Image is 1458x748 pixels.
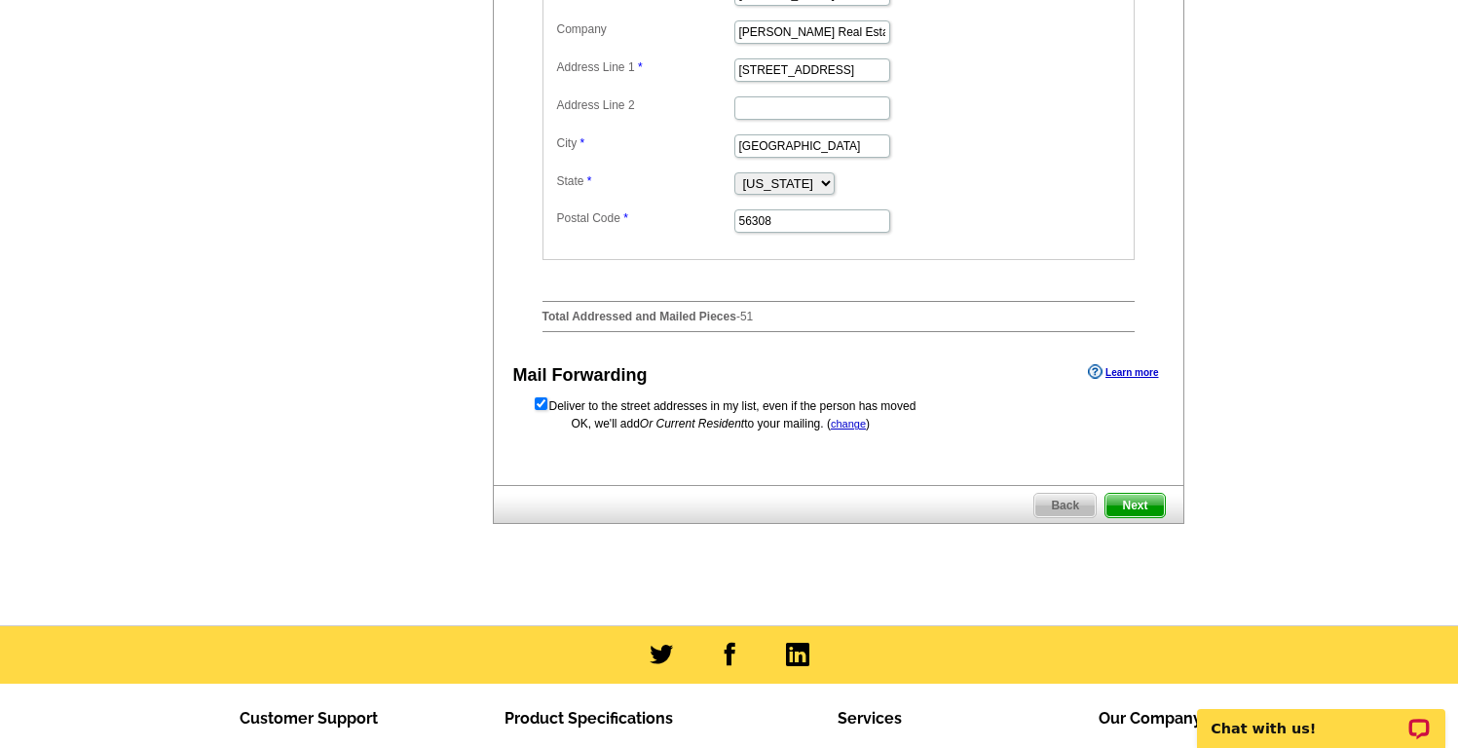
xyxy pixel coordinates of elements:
[557,20,732,38] label: Company
[1105,494,1164,517] span: Next
[505,709,673,728] span: Product Specifications
[1033,493,1097,518] a: Back
[557,172,732,190] label: State
[1034,494,1096,517] span: Back
[533,415,1144,432] div: OK, we'll add to your mailing. ( )
[557,209,732,227] label: Postal Code
[533,395,1144,415] form: Deliver to the street addresses in my list, even if the person has moved
[831,418,866,430] a: change
[557,96,732,114] label: Address Line 2
[557,58,732,76] label: Address Line 1
[557,134,732,152] label: City
[740,310,753,323] span: 51
[640,417,744,430] span: Or Current Resident
[1099,709,1202,728] span: Our Company
[838,709,902,728] span: Services
[1088,364,1158,380] a: Learn more
[513,362,648,389] div: Mail Forwarding
[240,709,378,728] span: Customer Support
[1184,687,1458,748] iframe: LiveChat chat widget
[542,310,736,323] strong: Total Addressed and Mailed Pieces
